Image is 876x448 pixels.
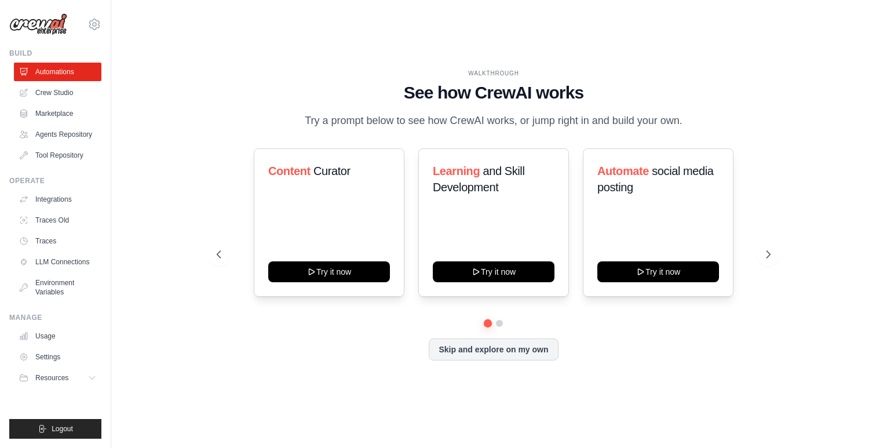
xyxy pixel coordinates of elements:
[9,13,67,35] img: Logo
[14,253,101,271] a: LLM Connections
[299,112,688,129] p: Try a prompt below to see how CrewAI works, or jump right in and build your own.
[597,165,649,177] span: Automate
[35,373,68,383] span: Resources
[9,419,101,439] button: Logout
[597,165,714,194] span: social media posting
[433,261,554,282] button: Try it now
[217,69,771,78] div: WALKTHROUGH
[14,63,101,81] a: Automations
[14,83,101,102] a: Crew Studio
[268,261,390,282] button: Try it now
[14,211,101,230] a: Traces Old
[433,165,480,177] span: Learning
[14,327,101,345] a: Usage
[14,125,101,144] a: Agents Repository
[14,232,101,250] a: Traces
[52,424,73,434] span: Logout
[14,274,101,301] a: Environment Variables
[313,165,351,177] span: Curator
[9,49,101,58] div: Build
[14,369,101,387] button: Resources
[268,165,311,177] span: Content
[14,348,101,366] a: Settings
[14,190,101,209] a: Integrations
[217,82,771,103] h1: See how CrewAI works
[9,313,101,322] div: Manage
[14,104,101,123] a: Marketplace
[597,261,719,282] button: Try it now
[14,146,101,165] a: Tool Repository
[429,338,558,360] button: Skip and explore on my own
[433,165,524,194] span: and Skill Development
[9,176,101,185] div: Operate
